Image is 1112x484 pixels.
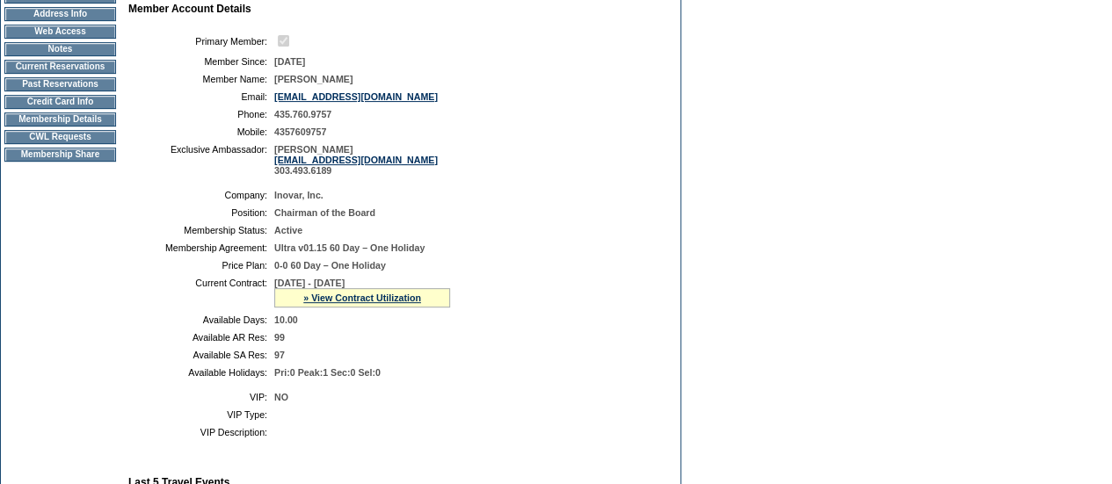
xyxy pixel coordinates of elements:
span: [DATE] [274,56,305,67]
td: Position: [135,207,267,218]
b: Member Account Details [128,3,251,15]
a: » View Contract Utilization [303,293,421,303]
a: [EMAIL_ADDRESS][DOMAIN_NAME] [274,91,438,102]
td: Mobile: [135,126,267,137]
span: 10.00 [274,314,298,325]
span: 0-0 60 Day – One Holiday [274,260,386,271]
span: Ultra v01.15 60 Day – One Holiday [274,242,425,253]
td: VIP Type: [135,409,267,420]
td: CWL Requests [4,130,116,144]
td: Available AR Res: [135,332,267,343]
span: Active [274,225,302,235]
td: Available Holidays: [135,367,267,378]
td: Credit Card Info [4,95,116,109]
span: [PERSON_NAME] 303.493.6189 [274,144,438,176]
td: Available Days: [135,314,267,325]
td: VIP: [135,392,267,402]
td: Phone: [135,109,267,119]
span: NO [274,392,288,402]
td: Current Reservations [4,60,116,74]
td: VIP Description: [135,427,267,437]
span: 99 [274,332,285,343]
td: Membership Share [4,148,116,162]
span: 97 [274,350,285,360]
td: Email: [135,91,267,102]
td: Notes [4,42,116,56]
td: Membership Details [4,112,116,126]
span: 435.760.9757 [274,109,331,119]
span: [PERSON_NAME] [274,74,352,84]
td: Primary Member: [135,33,267,49]
td: Membership Agreement: [135,242,267,253]
td: Past Reservations [4,77,116,91]
span: 4357609757 [274,126,326,137]
span: Pri:0 Peak:1 Sec:0 Sel:0 [274,367,381,378]
span: [DATE] - [DATE] [274,278,345,288]
td: Company: [135,190,267,200]
a: [EMAIL_ADDRESS][DOMAIN_NAME] [274,155,438,165]
span: Chairman of the Board [274,207,375,218]
span: Inovar, Inc. [274,190,323,200]
td: Price Plan: [135,260,267,271]
td: Member Since: [135,56,267,67]
td: Available SA Res: [135,350,267,360]
td: Current Contract: [135,278,267,307]
td: Membership Status: [135,225,267,235]
td: Exclusive Ambassador: [135,144,267,176]
td: Address Info [4,7,116,21]
td: Member Name: [135,74,267,84]
td: Web Access [4,25,116,39]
